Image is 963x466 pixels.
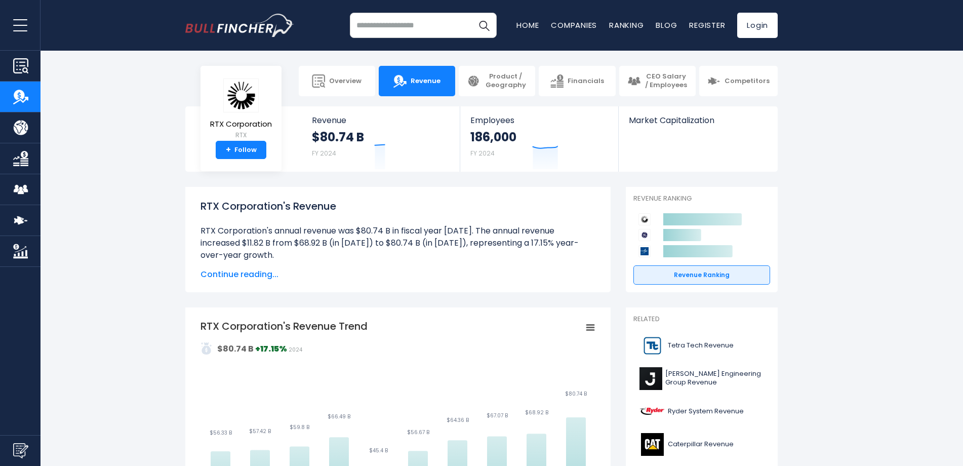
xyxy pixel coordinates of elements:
[487,412,508,419] text: $67.07 B
[525,409,548,416] text: $68.92 B
[299,66,375,96] a: Overview
[629,115,767,125] span: Market Capitalization
[633,431,770,458] a: Caterpillar Revenue
[645,72,688,90] span: CEO Salary / Employees
[565,390,587,398] text: $80.74 B
[639,433,665,456] img: CAT logo
[656,20,677,30] a: Blog
[200,319,368,333] tspan: RTX Corporation's Revenue Trend
[568,77,604,86] span: Financials
[200,268,595,281] span: Continue reading...
[619,106,777,142] a: Market Capitalization
[470,129,516,145] strong: 186,000
[737,13,778,38] a: Login
[633,315,770,324] p: Related
[633,332,770,360] a: Tetra Tech Revenue
[210,120,272,129] span: RTX Corporation
[633,398,770,425] a: Ryder System Revenue
[185,14,294,37] img: bullfincher logo
[200,199,595,214] h1: RTX Corporation's Revenue
[689,20,725,30] a: Register
[470,115,608,125] span: Employees
[289,346,302,354] span: 2024
[459,66,535,96] a: Product / Geography
[638,229,651,241] img: GE Aerospace competitors logo
[725,77,770,86] span: Competitors
[516,20,539,30] a: Home
[290,423,309,431] text: $59.8 B
[312,129,364,145] strong: $80.74 B
[328,413,350,420] text: $66.49 B
[249,428,271,435] text: $57.42 B
[210,131,272,140] small: RTX
[633,365,770,393] a: [PERSON_NAME] Engineering Group Revenue
[633,195,770,203] p: Revenue Ranking
[226,145,231,154] strong: +
[619,66,696,96] a: CEO Salary / Employees
[411,77,440,86] span: Revenue
[471,13,497,38] button: Search
[216,141,266,159] a: +Follow
[255,343,287,355] strong: +17.15%
[210,429,232,437] text: $56.33 B
[369,447,388,454] text: $45.4 B
[639,334,665,357] img: TTEK logo
[312,149,336,158] small: FY 2024
[638,245,651,257] img: Lockheed Martin Corporation competitors logo
[217,343,254,355] strong: $80.74 B
[200,225,595,261] li: RTX Corporation's annual revenue was $80.74 B in fiscal year [DATE]. The annual revenue increased...
[302,106,460,172] a: Revenue $80.74 B FY 2024
[470,149,495,158] small: FY 2024
[539,66,615,96] a: Financials
[638,213,651,225] img: RTX Corporation competitors logo
[639,367,662,390] img: J logo
[460,106,618,172] a: Employees 186,000 FY 2024
[484,72,527,90] span: Product / Geography
[699,66,778,96] a: Competitors
[200,342,213,355] img: addasd
[329,77,362,86] span: Overview
[210,78,272,141] a: RTX Corporation RTX
[312,115,450,125] span: Revenue
[633,265,770,285] a: Revenue Ranking
[185,14,294,37] a: Go to homepage
[447,416,469,424] text: $64.36 B
[551,20,597,30] a: Companies
[379,66,455,96] a: Revenue
[609,20,644,30] a: Ranking
[639,400,665,423] img: R logo
[407,429,429,436] text: $56.67 B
